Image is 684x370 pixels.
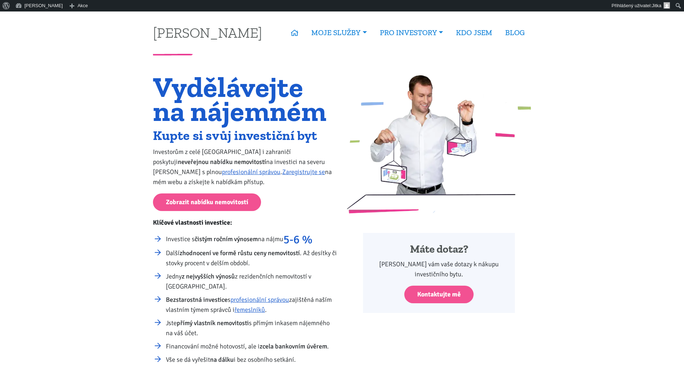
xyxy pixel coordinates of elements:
[166,355,337,365] li: Vše se dá vyřešit i bez osobního setkání.
[153,147,337,187] p: Investorům z celé [GEOGRAPHIC_DATA] i zahraničí poskytuji na investici na severu [PERSON_NAME] s ...
[283,233,312,247] strong: 5-6 %
[153,193,261,211] a: Zobrazit nabídku nemovitostí
[166,248,337,268] li: Další . Až desítky či stovky procent v delším období.
[177,319,249,327] strong: přímý vlastník nemovitosti
[231,296,289,304] a: profesionální správou
[373,243,505,256] h4: Máte dotaz?
[373,259,505,279] p: [PERSON_NAME] vám vaše dotazy k nákupu investičního bytu.
[178,158,266,166] strong: neveřejnou nabídku nemovitostí
[153,75,337,123] h1: Vydělávejte na nájemném
[153,130,337,141] h2: Kupte si svůj investiční byt
[195,235,258,243] strong: čistým ročním výnosem
[182,272,235,280] strong: z nejvyšších výnosů
[166,341,337,351] li: Financování možné hotovostí, ale i .
[282,168,325,176] a: Zaregistrujte se
[166,296,228,304] strong: Bezstarostná investice
[210,356,234,364] strong: na dálku
[153,217,337,228] p: Klíčové vlastnosti investice:
[450,24,499,41] a: KDO JSEM
[166,295,337,315] li: s zajištěná naším vlastním týmem správců i .
[305,24,373,41] a: MOJE SLUŽBY
[499,24,531,41] a: BLOG
[180,249,300,257] strong: zhodnocení ve formě růstu ceny nemovitostí
[373,24,450,41] a: PRO INVESTORY
[166,318,337,338] li: Jste s přímým inkasem nájemného na váš účet.
[166,271,337,291] li: Jedny z rezidenčních nemovitostí v [GEOGRAPHIC_DATA].
[166,234,337,245] li: Investice s na nájmu
[652,3,661,8] span: Jitka
[153,25,262,39] a: [PERSON_NAME]
[260,342,327,350] strong: zcela bankovním úvěrem
[222,168,280,176] a: profesionální správou
[234,306,265,314] a: řemeslníků
[404,286,474,303] a: Kontaktujte mě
